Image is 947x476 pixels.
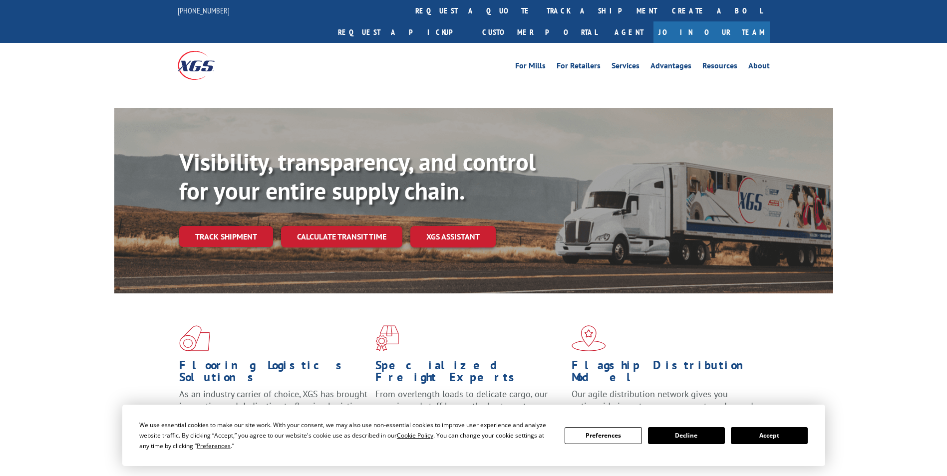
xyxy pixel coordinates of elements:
button: Decline [648,427,725,444]
span: Our agile distribution network gives you nationwide inventory management on demand. [572,388,755,412]
a: Advantages [650,62,691,73]
h1: Flagship Distribution Model [572,359,760,388]
img: xgs-icon-focused-on-flooring-red [375,325,399,351]
span: Cookie Policy [397,431,433,440]
h1: Specialized Freight Experts [375,359,564,388]
a: Agent [605,21,653,43]
a: Track shipment [179,226,273,247]
a: Customer Portal [475,21,605,43]
a: Join Our Team [653,21,770,43]
p: From overlength loads to delicate cargo, our experienced staff knows the best way to move your fr... [375,388,564,433]
a: Resources [702,62,737,73]
div: Cookie Consent Prompt [122,405,825,466]
a: For Retailers [557,62,601,73]
button: Accept [731,427,808,444]
span: As an industry carrier of choice, XGS has brought innovation and dedication to flooring logistics... [179,388,367,424]
a: For Mills [515,62,546,73]
h1: Flooring Logistics Solutions [179,359,368,388]
a: About [748,62,770,73]
img: xgs-icon-total-supply-chain-intelligence-red [179,325,210,351]
img: xgs-icon-flagship-distribution-model-red [572,325,606,351]
span: Preferences [197,442,231,450]
b: Visibility, transparency, and control for your entire supply chain. [179,146,536,206]
button: Preferences [565,427,641,444]
a: Request a pickup [330,21,475,43]
a: [PHONE_NUMBER] [178,5,230,15]
a: Calculate transit time [281,226,402,247]
a: XGS ASSISTANT [410,226,496,247]
a: Services [612,62,639,73]
div: We use essential cookies to make our site work. With your consent, we may also use non-essential ... [139,420,553,451]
